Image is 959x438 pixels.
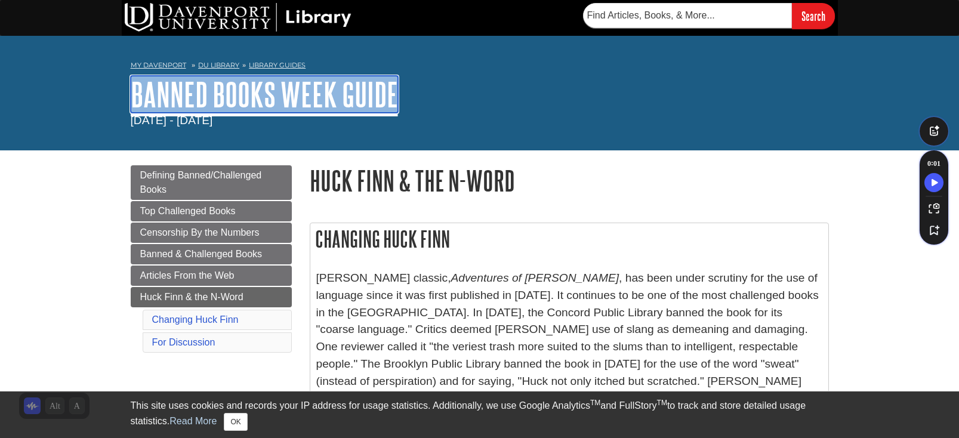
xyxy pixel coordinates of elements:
[140,170,262,195] span: Defining Banned/Challenged Books
[131,165,292,200] a: Defining Banned/Challenged Books
[131,287,292,307] a: Huck Finn & the N-Word
[140,249,263,259] span: Banned & Challenged Books
[140,206,236,216] span: Top Challenged Books
[131,165,292,355] div: Guide Page Menu
[198,61,239,69] a: DU Library
[310,165,829,196] h1: Huck Finn & the N-Word
[131,60,186,70] a: My Davenport
[590,399,600,407] sup: TM
[131,223,292,243] a: Censorship By the Numbers
[451,272,619,284] em: Adventures of [PERSON_NAME]
[131,76,398,113] a: Banned Books Week Guide
[131,399,829,431] div: This site uses cookies and records your IP address for usage statistics. Additionally, we use Goo...
[125,3,351,32] img: DU Library
[310,223,828,255] h2: Changing Huck Finn
[249,61,306,69] a: Library Guides
[657,399,667,407] sup: TM
[152,314,239,325] a: Changing Huck Finn
[169,416,217,426] a: Read More
[224,413,247,431] button: Close
[140,292,243,302] span: Huck Finn & the N-Word
[131,201,292,221] a: Top Challenged Books
[583,3,792,28] input: Find Articles, Books, & More...
[131,266,292,286] a: Articles From the Web
[140,227,260,237] span: Censorship By the Numbers
[583,3,835,29] form: Searches DU Library's articles, books, and more
[131,114,213,127] span: [DATE] - [DATE]
[140,270,235,280] span: Articles From the Web
[131,57,829,76] nav: breadcrumb
[131,244,292,264] a: Banned & Challenged Books
[152,337,215,347] a: For Discussion
[792,3,835,29] input: Search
